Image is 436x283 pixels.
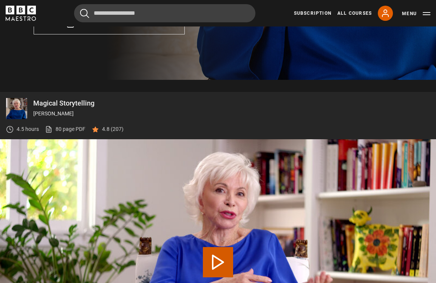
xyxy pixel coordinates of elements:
[33,110,430,118] p: [PERSON_NAME]
[203,247,233,277] button: Play Lesson Find your narrative voice and tone
[74,4,255,22] input: Search
[294,10,331,17] a: Subscription
[45,125,85,133] a: 80 page PDF
[17,125,39,133] p: 4.5 hours
[337,10,372,17] a: All Courses
[402,10,430,17] button: Toggle navigation
[102,125,124,133] p: 4.8 (207)
[6,6,36,21] svg: BBC Maestro
[80,9,89,18] button: Submit the search query
[33,100,430,107] p: Magical Storytelling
